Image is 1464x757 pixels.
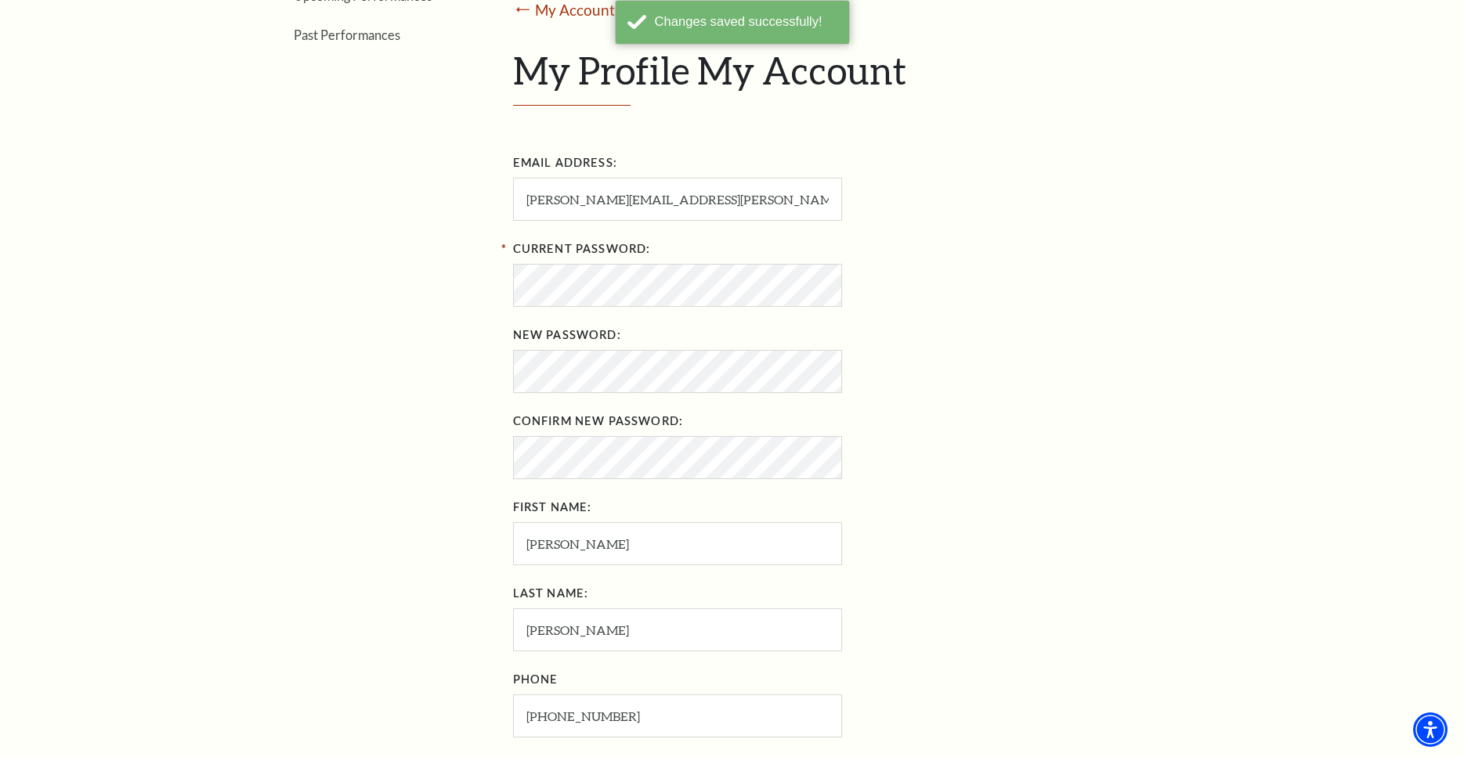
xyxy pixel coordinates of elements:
input: Phone [513,694,842,737]
label: Confirm New Password: [513,412,684,431]
label: First Name: [513,498,592,517]
a: My Account [535,1,615,19]
div: Accessibility Menu [1413,712,1448,747]
label: Current Password: [513,240,651,259]
input: New Password: [513,350,842,393]
h1: My Profile My Account [513,48,1206,106]
label: New Password: [513,326,621,345]
label: Email Address: [513,153,617,173]
a: Past Performances [294,27,400,42]
input: First Name: [513,522,842,565]
input: Email Address: [513,178,842,221]
label: Phone [513,670,558,690]
input: Confirm New Password: [513,436,842,479]
div: Changes saved successfully! [655,13,837,32]
input: Last Name: [513,608,842,651]
label: Last Name: [513,584,589,604]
